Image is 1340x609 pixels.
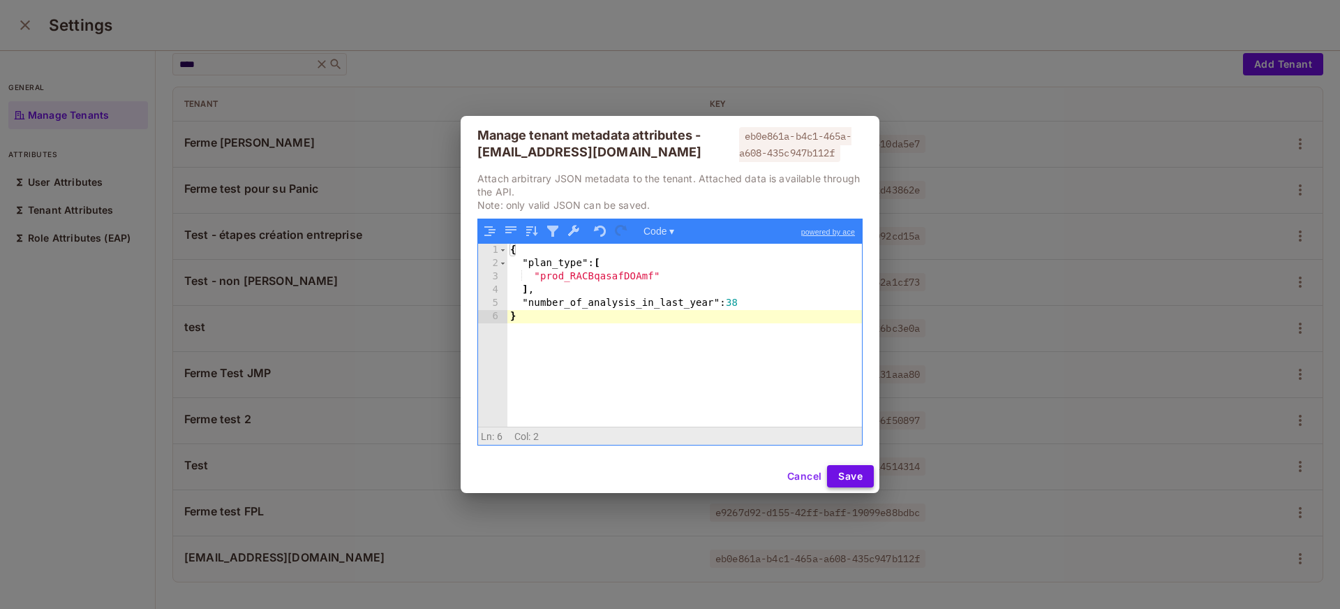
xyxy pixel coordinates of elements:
[533,431,539,442] span: 2
[739,127,851,162] span: eb0e861a-b4c1-465a-a608-435c947b112f
[478,244,507,257] div: 1
[514,431,531,442] span: Col:
[481,431,494,442] span: Ln:
[478,270,507,284] div: 3
[477,127,736,161] div: Manage tenant metadata attributes - [EMAIL_ADDRESS][DOMAIN_NAME]
[565,222,583,240] button: Repair JSON: fix quotes and escape characters, remove comments and JSONP notation, turn JavaScrip...
[794,219,862,244] a: powered by ace
[478,257,507,270] div: 2
[639,222,679,240] button: Code ▾
[827,465,874,487] button: Save
[502,222,520,240] button: Compact JSON data, remove all whitespaces (Ctrl+Shift+I)
[481,222,499,240] button: Format JSON data, with proper indentation and line feeds (Ctrl+I)
[544,222,562,240] button: Filter, sort, or transform contents
[612,222,630,240] button: Redo (Ctrl+Shift+Z)
[478,297,507,310] div: 5
[523,222,541,240] button: Sort contents
[478,284,507,297] div: 4
[497,431,502,442] span: 6
[591,222,609,240] button: Undo last action (Ctrl+Z)
[478,310,507,323] div: 6
[782,465,827,487] button: Cancel
[477,172,863,212] p: Attach arbitrary JSON metadata to the tenant. Attached data is available through the API. Note: o...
